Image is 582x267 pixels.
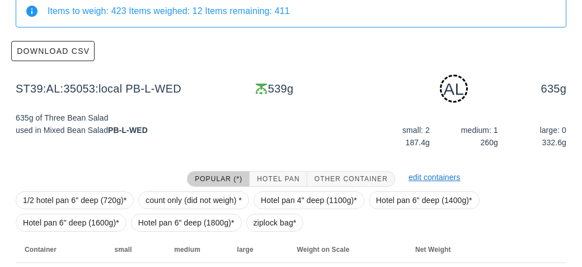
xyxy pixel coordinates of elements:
[187,171,250,187] button: Popular (*)
[314,175,388,183] span: Other Container
[228,236,288,263] th: large: Not sorted. Activate to sort ascending.
[9,105,291,160] div: 635g of Three Bean Salad used in Mixed Bean Salad
[23,192,126,209] span: 1/2 hotel pan 6" deep (720g)*
[138,214,234,231] span: Hotel pan 6" deep (1800g)*
[174,246,200,254] span: medium
[48,5,557,17] div: Items to weigh: 423 Items weighed: 12 Items remaining: 411
[406,236,525,263] th: Net Weight: Not sorted. Activate to sort ascending.
[376,192,472,209] span: Hotel pan 6" deep (1400g)*
[11,41,95,61] button: Download CSV
[440,75,468,103] div: AL
[256,175,299,183] span: Hotel Pan
[23,214,119,231] span: Hotel pan 6" deep (1600g)*
[297,246,350,254] span: Weight on Scale
[250,171,307,187] button: Hotel Pan
[261,192,357,209] span: Hotel pan 4" deep (1100g)*
[25,246,57,254] span: Container
[237,246,254,254] span: large
[16,47,90,56] span: Download CSV
[288,236,407,263] th: Weight on Scale: Not sorted. Activate to sort ascending.
[500,122,569,151] div: large: 0 332.6g
[364,122,432,151] div: small: 2 187.4g
[165,236,228,263] th: medium: Not sorted. Activate to sort ascending.
[194,175,242,183] span: Popular (*)
[432,122,500,151] div: medium: 1 260g
[254,214,297,231] span: ziplock bag*
[114,246,132,254] span: small
[7,66,575,112] div: ST39:AL:35053:local PB-L-WED 539g 635g
[105,236,165,263] th: small: Not sorted. Activate to sort ascending.
[415,246,450,254] span: Net Weight
[307,171,395,187] button: Other Container
[108,126,148,135] strong: PB-L-WED
[409,173,461,182] a: edit containers
[16,236,105,263] th: Container: Not sorted. Activate to sort ascending.
[145,192,242,209] span: count only (did not weigh) *
[525,236,566,263] th: Not sorted. Activate to sort ascending.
